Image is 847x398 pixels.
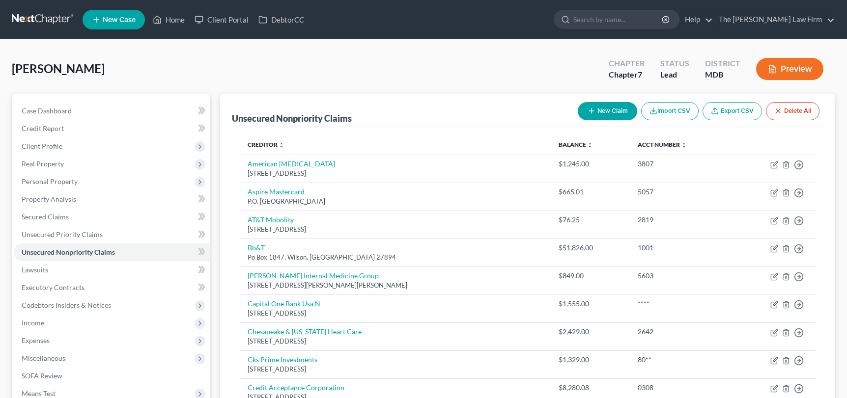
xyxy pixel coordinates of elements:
a: Case Dashboard [14,102,210,120]
span: Credit Report [22,124,64,133]
div: [STREET_ADDRESS] [248,337,543,346]
a: Capital One Bank Usa N [248,299,320,308]
div: 5603 [638,271,724,281]
div: Po Box 1847, Wilson, [GEOGRAPHIC_DATA] 27894 [248,253,543,262]
div: 2819 [638,215,724,225]
a: American [MEDICAL_DATA] [248,159,335,168]
a: Property Analysis [14,190,210,208]
div: $8,280.08 [559,383,622,393]
div: Status [660,58,689,69]
i: unfold_more [587,142,593,148]
span: Executory Contracts [22,283,85,292]
div: $2,429.00 [559,327,622,337]
button: Preview [756,58,823,80]
button: Delete All [766,102,819,120]
div: $665.01 [559,187,622,197]
div: 0308 [638,383,724,393]
input: Search by name... [573,10,663,28]
a: DebtorCC [254,11,309,28]
a: Credit Acceptance Corporation [248,383,344,392]
div: P.O. [GEOGRAPHIC_DATA] [248,197,543,206]
div: Chapter [609,69,645,80]
div: [STREET_ADDRESS][PERSON_NAME][PERSON_NAME] [248,281,543,290]
a: Home [148,11,190,28]
a: AT&T Mobolity [248,215,294,224]
div: $76.25 [559,215,622,225]
span: Codebtors Insiders & Notices [22,301,111,309]
a: Acct Number unfold_more [638,141,687,148]
span: New Case [103,16,136,24]
a: Creditor unfold_more [248,141,284,148]
a: Unsecured Priority Claims [14,226,210,243]
span: Unsecured Nonpriority Claims [22,248,115,256]
a: Balance unfold_more [559,141,593,148]
a: Unsecured Nonpriority Claims [14,243,210,261]
div: $51,826.00 [559,243,622,253]
span: Personal Property [22,177,78,186]
div: $1,245.00 [559,159,622,169]
a: SOFA Review [14,367,210,385]
a: Executory Contracts [14,279,210,296]
a: Aspire Mastercard [248,187,305,196]
a: [PERSON_NAME] Internal Medicine Group [248,271,379,280]
a: Chesapeake & [US_STATE] Heart Care [248,327,362,336]
span: Client Profile [22,142,62,150]
span: Secured Claims [22,212,69,221]
span: Lawsuits [22,265,48,274]
div: $1,329.00 [559,355,622,365]
div: [STREET_ADDRESS] [248,169,543,178]
div: Chapter [609,58,645,69]
span: Income [22,318,44,327]
span: Miscellaneous [22,354,65,362]
span: Means Test [22,389,56,398]
a: Export CSV [703,102,762,120]
a: The [PERSON_NAME] Law Firm [714,11,835,28]
a: Cks Prime Investments [248,355,317,364]
i: unfold_more [279,142,284,148]
div: $849.00 [559,271,622,281]
div: [STREET_ADDRESS] [248,365,543,374]
div: [STREET_ADDRESS] [248,225,543,234]
a: Secured Claims [14,208,210,226]
a: Credit Report [14,120,210,137]
span: 7 [638,70,642,79]
div: 1001 [638,243,724,253]
div: MDB [705,69,740,80]
div: Lead [660,69,689,80]
a: Bb&T [248,243,265,252]
div: 2642 [638,327,724,337]
button: Import CSV [641,102,699,120]
button: New Claim [578,102,637,120]
div: Unsecured Nonpriority Claims [232,112,352,124]
div: $1,555.00 [559,299,622,309]
div: 5057 [638,187,724,197]
div: [STREET_ADDRESS] [248,309,543,318]
a: Client Portal [190,11,254,28]
span: Unsecured Priority Claims [22,230,103,239]
div: District [705,58,740,69]
span: Property Analysis [22,195,76,203]
span: Case Dashboard [22,106,72,115]
i: unfold_more [681,142,687,148]
span: Expenses [22,336,50,345]
a: Help [680,11,713,28]
a: Lawsuits [14,261,210,279]
span: Real Property [22,159,64,168]
div: 3807 [638,159,724,169]
span: SOFA Review [22,371,62,380]
span: [PERSON_NAME] [12,61,105,76]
